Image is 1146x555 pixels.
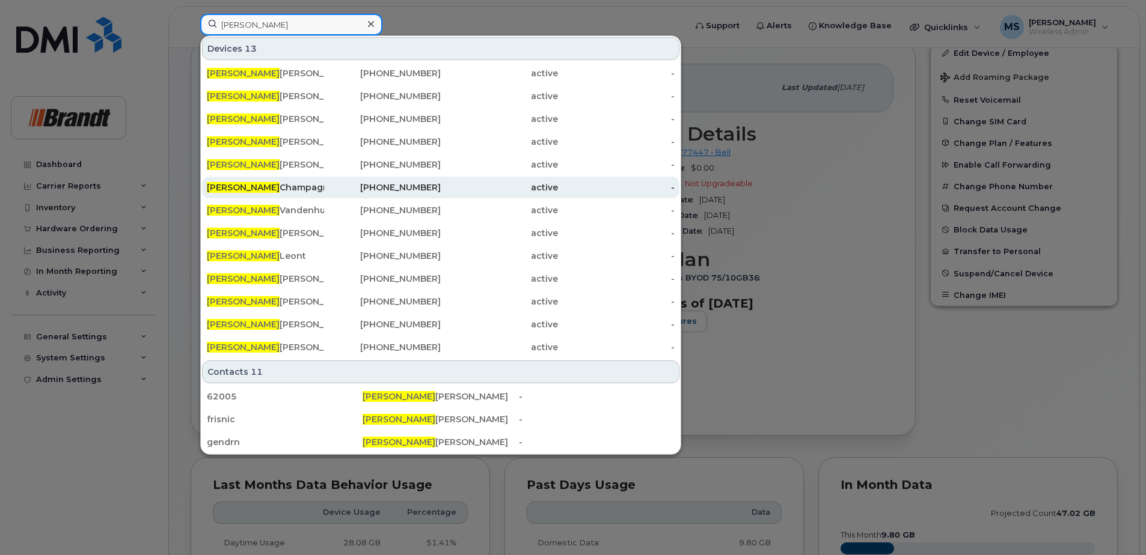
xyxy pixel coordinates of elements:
[363,436,518,448] div: [PERSON_NAME]
[324,136,441,148] div: [PHONE_NUMBER]
[441,113,558,125] div: active
[207,296,324,308] div: [PERSON_NAME]
[324,181,441,193] div: [PHONE_NUMBER]
[324,250,441,262] div: [PHONE_NUMBER]
[363,437,435,447] span: [PERSON_NAME]
[324,341,441,353] div: [PHONE_NUMBER]
[558,159,675,171] div: -
[324,67,441,79] div: [PHONE_NUMBER]
[558,90,675,102] div: -
[202,408,679,430] a: frisnic[PERSON_NAME][PERSON_NAME]-
[207,250,324,262] div: Leont
[245,43,257,55] span: 13
[441,90,558,102] div: active
[202,131,679,153] a: [PERSON_NAME][PERSON_NAME][PHONE_NUMBER]active-
[519,413,675,425] div: -
[202,177,679,198] a: [PERSON_NAME]Champagne[PHONE_NUMBER]active-
[207,182,280,193] span: [PERSON_NAME]
[519,436,675,448] div: -
[558,181,675,193] div: -
[558,273,675,285] div: -
[207,296,280,307] span: [PERSON_NAME]
[207,319,280,330] span: [PERSON_NAME]
[207,228,280,238] span: [PERSON_NAME]
[441,341,558,353] div: active
[202,336,679,358] a: [PERSON_NAME][PERSON_NAME][PHONE_NUMBER]active-
[207,341,324,353] div: [PERSON_NAME]
[519,390,675,402] div: -
[207,205,280,216] span: [PERSON_NAME]
[207,436,363,448] div: gendrn
[558,250,675,262] div: -
[202,199,679,221] a: [PERSON_NAME]Vandenhurk[PHONE_NUMBER]active-
[207,159,280,170] span: [PERSON_NAME]
[324,113,441,125] div: [PHONE_NUMBER]
[558,136,675,148] div: -
[441,318,558,330] div: active
[207,68,280,79] span: [PERSON_NAME]
[200,14,382,35] input: Find something...
[441,67,558,79] div: active
[324,227,441,239] div: [PHONE_NUMBER]
[324,318,441,330] div: [PHONE_NUMBER]
[207,114,280,124] span: [PERSON_NAME]
[558,67,675,79] div: -
[363,413,518,425] div: [PERSON_NAME]
[207,91,280,102] span: [PERSON_NAME]
[558,204,675,216] div: -
[202,222,679,244] a: [PERSON_NAME][PERSON_NAME][PHONE_NUMBER]active-
[558,341,675,353] div: -
[207,204,324,216] div: Vandenhurk
[207,90,324,102] div: [PERSON_NAME]
[202,154,679,175] a: [PERSON_NAME][PERSON_NAME][PHONE_NUMBER]active-
[441,296,558,308] div: active
[558,296,675,308] div: -
[207,159,324,171] div: [PERSON_NAME]
[363,390,518,402] div: [PERSON_NAME]
[324,273,441,285] div: [PHONE_NUMBER]
[202,360,679,383] div: Contacts
[558,227,675,239] div: -
[441,227,558,239] div: active
[207,273,324,285] div: [PERSON_NAME]
[324,90,441,102] div: [PHONE_NUMBER]
[251,366,263,378] span: 11
[441,250,558,262] div: active
[207,318,324,330] div: [PERSON_NAME]
[441,273,558,285] div: active
[207,342,280,353] span: [PERSON_NAME]
[207,227,324,239] div: [PERSON_NAME]
[202,108,679,130] a: [PERSON_NAME][PERSON_NAME][PHONE_NUMBER]active-
[207,390,363,402] div: 62005
[441,136,558,148] div: active
[207,250,280,261] span: [PERSON_NAME]
[207,136,324,148] div: [PERSON_NAME]
[441,204,558,216] div: active
[202,386,679,407] a: 62005[PERSON_NAME][PERSON_NAME]-
[207,113,324,125] div: [PERSON_NAME]
[207,273,280,284] span: [PERSON_NAME]
[363,414,435,425] span: [PERSON_NAME]
[558,318,675,330] div: -
[202,85,679,107] a: [PERSON_NAME][PERSON_NAME][PHONE_NUMBER]active-
[324,296,441,308] div: [PHONE_NUMBER]
[202,314,679,335] a: [PERSON_NAME][PERSON_NAME][PHONE_NUMBER]active-
[207,67,324,79] div: [PERSON_NAME]
[324,204,441,216] div: [PHONE_NUMBER]
[207,413,363,425] div: frisnic
[202,268,679,290] a: [PERSON_NAME][PERSON_NAME][PHONE_NUMBER]active-
[202,291,679,312] a: [PERSON_NAME][PERSON_NAME][PHONE_NUMBER]active-
[207,136,280,147] span: [PERSON_NAME]
[441,181,558,193] div: active
[558,113,675,125] div: -
[202,431,679,453] a: gendrn[PERSON_NAME][PERSON_NAME]-
[202,37,679,60] div: Devices
[202,62,679,84] a: [PERSON_NAME][PERSON_NAME][PHONE_NUMBER]active-
[324,159,441,171] div: [PHONE_NUMBER]
[363,391,435,402] span: [PERSON_NAME]
[207,181,324,193] div: Champagne
[441,159,558,171] div: active
[202,245,679,267] a: [PERSON_NAME]Leont[PHONE_NUMBER]active-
